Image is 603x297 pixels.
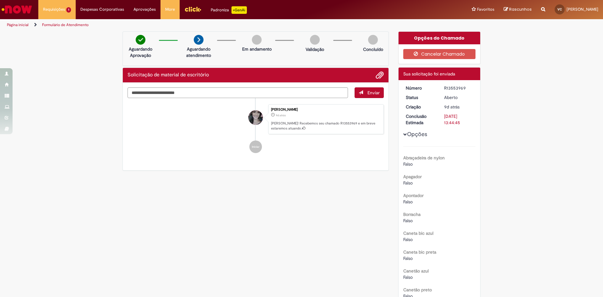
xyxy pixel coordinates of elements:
[403,161,413,167] span: Falso
[211,6,247,14] div: Padroniza
[80,6,124,13] span: Despesas Corporativas
[444,85,473,91] div: R13553969
[231,6,247,14] p: +GenAi
[183,46,214,58] p: Aguardando atendimento
[248,110,263,125] div: Daiane Lins Caetano
[403,212,421,217] b: Borracha
[368,35,378,45] img: img-circle-grey.png
[403,274,413,280] span: Falso
[128,87,348,98] textarea: Digite sua mensagem aqui...
[136,35,145,45] img: check-circle-green.png
[403,199,413,205] span: Falso
[242,46,272,52] p: Em andamento
[125,46,156,58] p: Aguardando Aprovação
[401,85,440,91] dt: Número
[557,7,562,11] span: VC
[310,35,320,45] img: img-circle-grey.png
[399,32,481,44] div: Opções do Chamado
[376,71,384,79] button: Adicionar anexos
[403,249,436,255] b: Caneta bic preta
[444,104,459,110] time: 22/09/2025 09:44:42
[128,104,384,135] li: Daiane Lins Caetano
[403,174,422,179] b: Apagador
[477,6,494,13] span: Favoritos
[184,4,201,14] img: click_logo_yellow_360x200.png
[306,46,324,52] p: Validação
[128,72,209,78] h2: Solicitação de material de escritório Histórico de tíquete
[367,90,380,96] span: Enviar
[403,287,432,293] b: Canetão preto
[567,7,598,12] span: [PERSON_NAME]
[444,94,473,101] div: Aberto
[363,46,383,52] p: Concluído
[133,6,156,13] span: Aprovações
[165,6,175,13] span: More
[252,35,262,45] img: img-circle-grey.png
[401,113,440,126] dt: Conclusão Estimada
[403,180,413,186] span: Falso
[403,193,424,198] b: Apontador
[403,268,429,274] b: Canetão azul
[504,7,532,13] a: Rascunhos
[271,121,380,131] p: [PERSON_NAME]! Recebemos seu chamado R13553969 e em breve estaremos atuando.
[276,113,286,117] span: 9d atrás
[403,218,413,223] span: Falso
[444,113,473,126] div: [DATE] 13:44:45
[1,3,33,16] img: ServiceNow
[509,6,532,12] span: Rascunhos
[403,230,433,236] b: Caneta bic azul
[194,35,204,45] img: arrow-next.png
[5,19,397,31] ul: Trilhas de página
[401,104,440,110] dt: Criação
[401,94,440,101] dt: Status
[43,6,65,13] span: Requisições
[403,155,445,161] b: Abraçadeira de nylon
[444,104,473,110] div: 22/09/2025 09:44:42
[7,22,29,27] a: Página inicial
[66,7,71,13] span: 1
[128,98,384,160] ul: Histórico de tíquete
[355,87,384,98] button: Enviar
[444,104,459,110] span: 9d atrás
[271,108,380,112] div: [PERSON_NAME]
[403,71,455,77] span: Sua solicitação foi enviada
[276,113,286,117] time: 22/09/2025 09:44:42
[403,49,476,59] button: Cancelar Chamado
[403,256,413,261] span: Falso
[42,22,89,27] a: Formulário de Atendimento
[403,237,413,242] span: Falso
